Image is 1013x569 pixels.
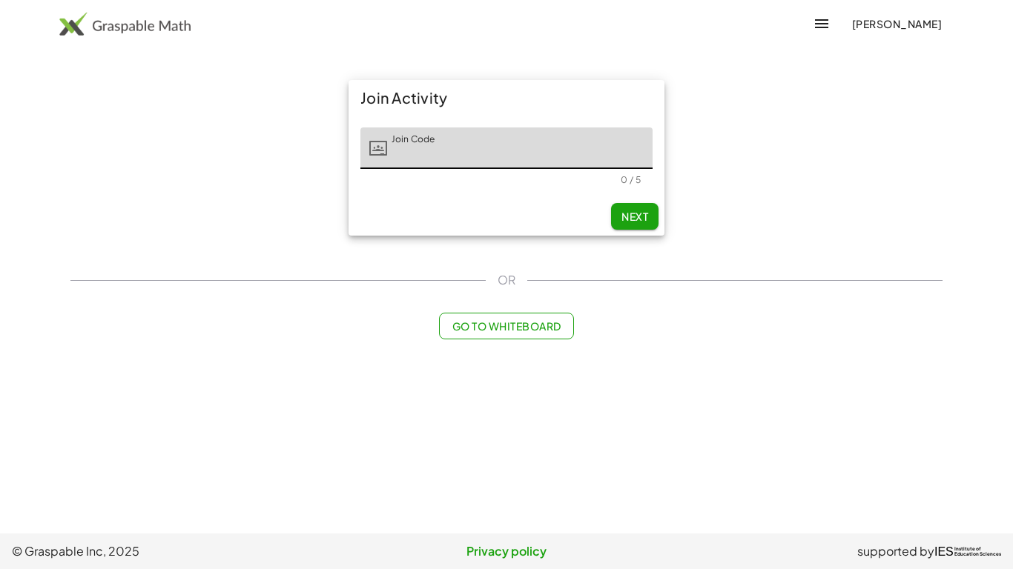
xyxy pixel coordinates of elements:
[12,542,342,560] span: © Graspable Inc, 2025
[621,210,648,223] span: Next
[839,10,954,37] button: [PERSON_NAME]
[934,545,954,559] span: IES
[498,271,515,289] span: OR
[611,203,659,230] button: Next
[857,542,934,560] span: supported by
[342,542,672,560] a: Privacy policy
[452,319,561,333] span: Go to Whiteboard
[954,547,1001,557] span: Institute of Education Sciences
[349,80,664,116] div: Join Activity
[934,542,1001,560] a: IESInstitute ofEducation Sciences
[851,17,942,30] span: [PERSON_NAME]
[621,174,641,185] div: 0 / 5
[439,313,573,339] button: Go to Whiteboard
